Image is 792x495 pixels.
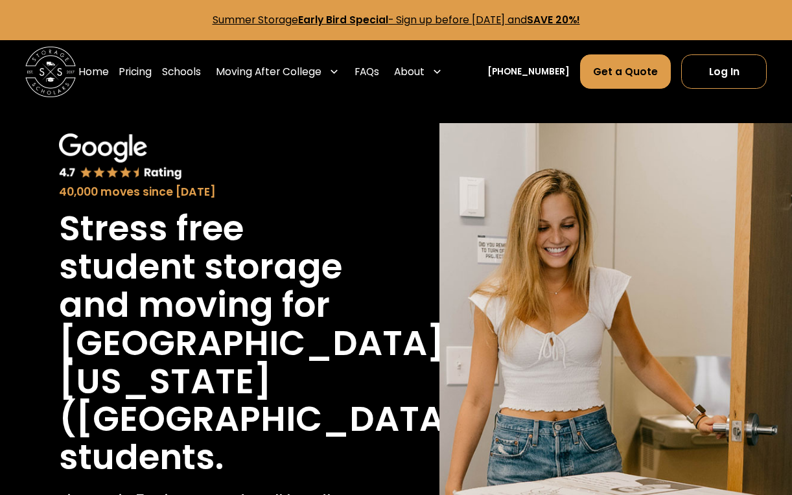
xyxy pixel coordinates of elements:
div: About [394,64,425,79]
h1: [GEOGRAPHIC_DATA][US_STATE] ([GEOGRAPHIC_DATA]) [59,325,478,439]
a: Log In [681,54,767,89]
div: About [389,54,447,89]
h1: Stress free student storage and moving for [59,210,361,324]
a: FAQs [355,54,379,89]
a: Schools [162,54,201,89]
h1: students. [59,439,224,477]
img: Storage Scholars main logo [25,47,76,97]
a: [PHONE_NUMBER] [487,65,570,78]
a: Summer StorageEarly Bird Special- Sign up before [DATE] andSAVE 20%! [213,13,580,27]
a: Home [78,54,109,89]
div: Moving After College [211,54,344,89]
a: Pricing [119,54,152,89]
strong: Early Bird Special [298,13,388,27]
div: Moving After College [216,64,321,79]
a: Get a Quote [580,54,671,89]
img: Google 4.7 star rating [59,133,182,181]
strong: SAVE 20%! [527,13,580,27]
div: 40,000 moves since [DATE] [59,183,361,200]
